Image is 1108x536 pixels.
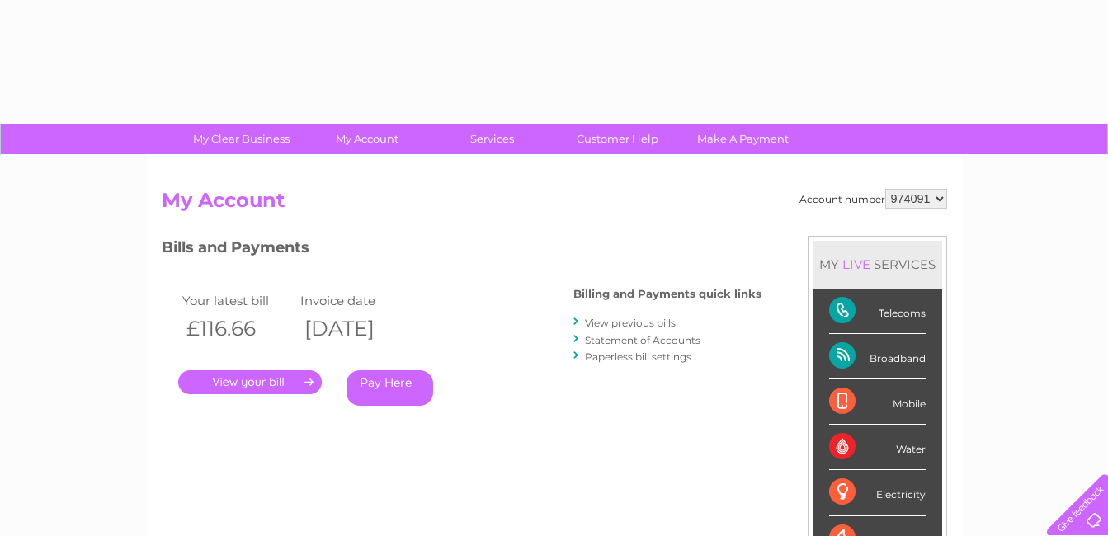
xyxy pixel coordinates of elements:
a: . [178,370,322,394]
td: Your latest bill [178,289,297,312]
div: LIVE [839,256,874,272]
a: View previous bills [585,317,676,329]
th: [DATE] [296,312,415,346]
div: MY SERVICES [813,241,942,288]
a: My Clear Business [173,124,309,154]
td: Invoice date [296,289,415,312]
a: Services [424,124,560,154]
a: Pay Here [347,370,433,406]
a: My Account [299,124,435,154]
a: Customer Help [549,124,686,154]
div: Account number [799,189,947,209]
div: Telecoms [829,289,926,334]
div: Mobile [829,379,926,425]
a: Statement of Accounts [585,334,700,346]
div: Broadband [829,334,926,379]
h2: My Account [162,189,947,220]
th: £116.66 [178,312,297,346]
div: Water [829,425,926,470]
div: Electricity [829,470,926,515]
a: Make A Payment [675,124,811,154]
a: Paperless bill settings [585,350,691,363]
h3: Bills and Payments [162,236,761,265]
h4: Billing and Payments quick links [573,288,761,300]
